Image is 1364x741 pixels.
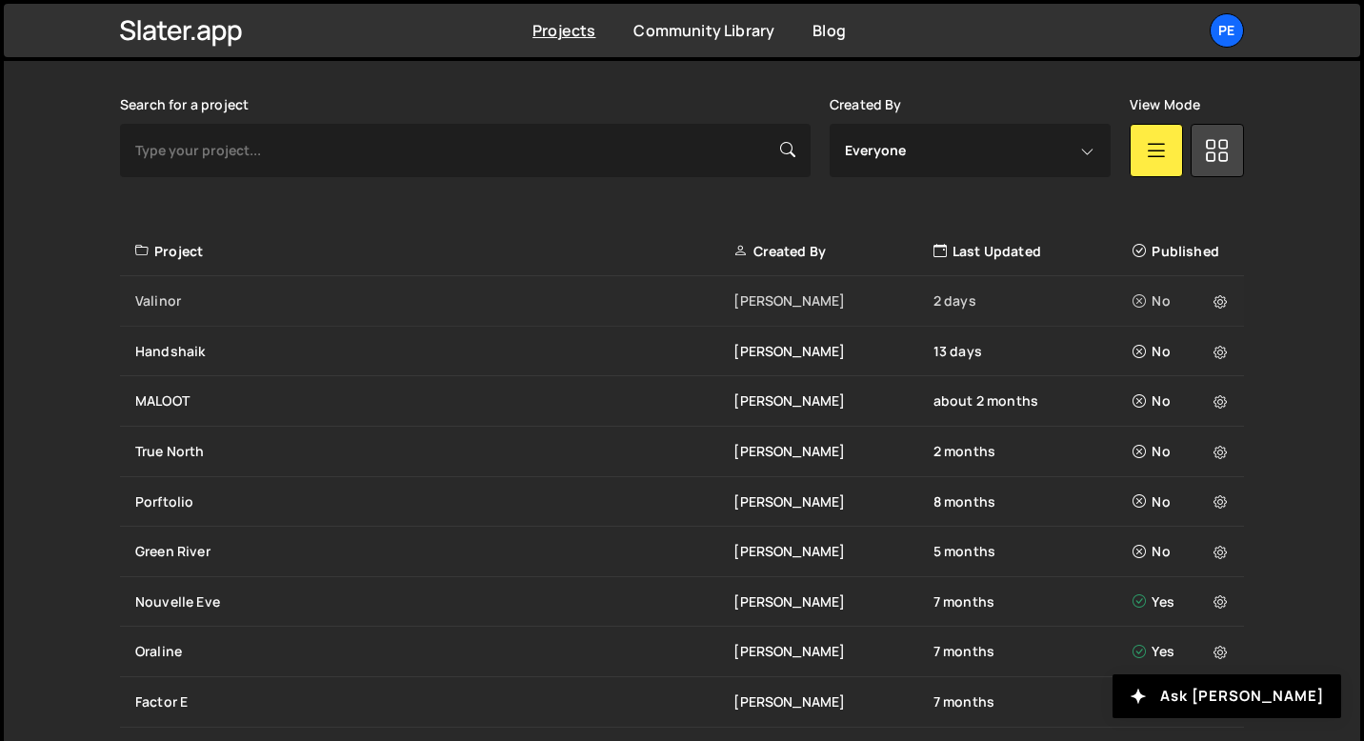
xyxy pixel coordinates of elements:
div: [PERSON_NAME] [733,291,933,310]
div: Published [1133,242,1233,261]
label: View Mode [1130,97,1200,112]
div: Project [135,242,733,261]
div: Created By [733,242,933,261]
div: [PERSON_NAME] [733,342,933,361]
div: [PERSON_NAME] [733,542,933,561]
div: 5 months [933,542,1133,561]
a: Community Library [633,20,774,41]
div: [PERSON_NAME] [733,642,933,661]
label: Created By [830,97,902,112]
div: 13 days [933,342,1133,361]
input: Type your project... [120,124,811,177]
div: [PERSON_NAME] [733,492,933,511]
div: No [1133,492,1233,511]
div: Last Updated [933,242,1133,261]
div: 2 days [933,291,1133,310]
div: No [1133,391,1233,411]
div: 2 months [933,442,1133,461]
div: 7 months [933,642,1133,661]
div: 7 months [933,592,1133,611]
div: Factor E [135,692,733,711]
div: Yes [1133,592,1233,611]
a: Green River [PERSON_NAME] 5 months No [120,527,1244,577]
div: 7 months [933,692,1133,711]
div: Nouvelle Eve [135,592,733,611]
label: Search for a project [120,97,249,112]
div: Porftolio [135,492,733,511]
a: Pe [1210,13,1244,48]
div: about 2 months [933,391,1133,411]
a: Blog [812,20,846,41]
a: Nouvelle Eve [PERSON_NAME] 7 months Yes [120,577,1244,628]
div: Handshaik [135,342,733,361]
div: [PERSON_NAME] [733,692,933,711]
div: True North [135,442,733,461]
a: Oraline [PERSON_NAME] 7 months Yes [120,627,1244,677]
div: Oraline [135,642,733,661]
a: Valinor [PERSON_NAME] 2 days No [120,276,1244,327]
a: Porftolio [PERSON_NAME] 8 months No [120,477,1244,528]
a: MALOOT [PERSON_NAME] about 2 months No [120,376,1244,427]
div: No [1133,342,1233,361]
a: True North [PERSON_NAME] 2 months No [120,427,1244,477]
a: Handshaik [PERSON_NAME] 13 days No [120,327,1244,377]
div: Yes [1133,642,1233,661]
div: No [1133,542,1233,561]
a: Factor E [PERSON_NAME] 7 months No [120,677,1244,728]
div: Green River [135,542,733,561]
div: Valinor [135,291,733,310]
div: [PERSON_NAME] [733,442,933,461]
div: [PERSON_NAME] [733,592,933,611]
div: MALOOT [135,391,733,411]
div: 8 months [933,492,1133,511]
div: [PERSON_NAME] [733,391,933,411]
div: No [1133,442,1233,461]
button: Ask [PERSON_NAME] [1113,674,1341,718]
div: No [1133,291,1233,310]
a: Projects [532,20,595,41]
